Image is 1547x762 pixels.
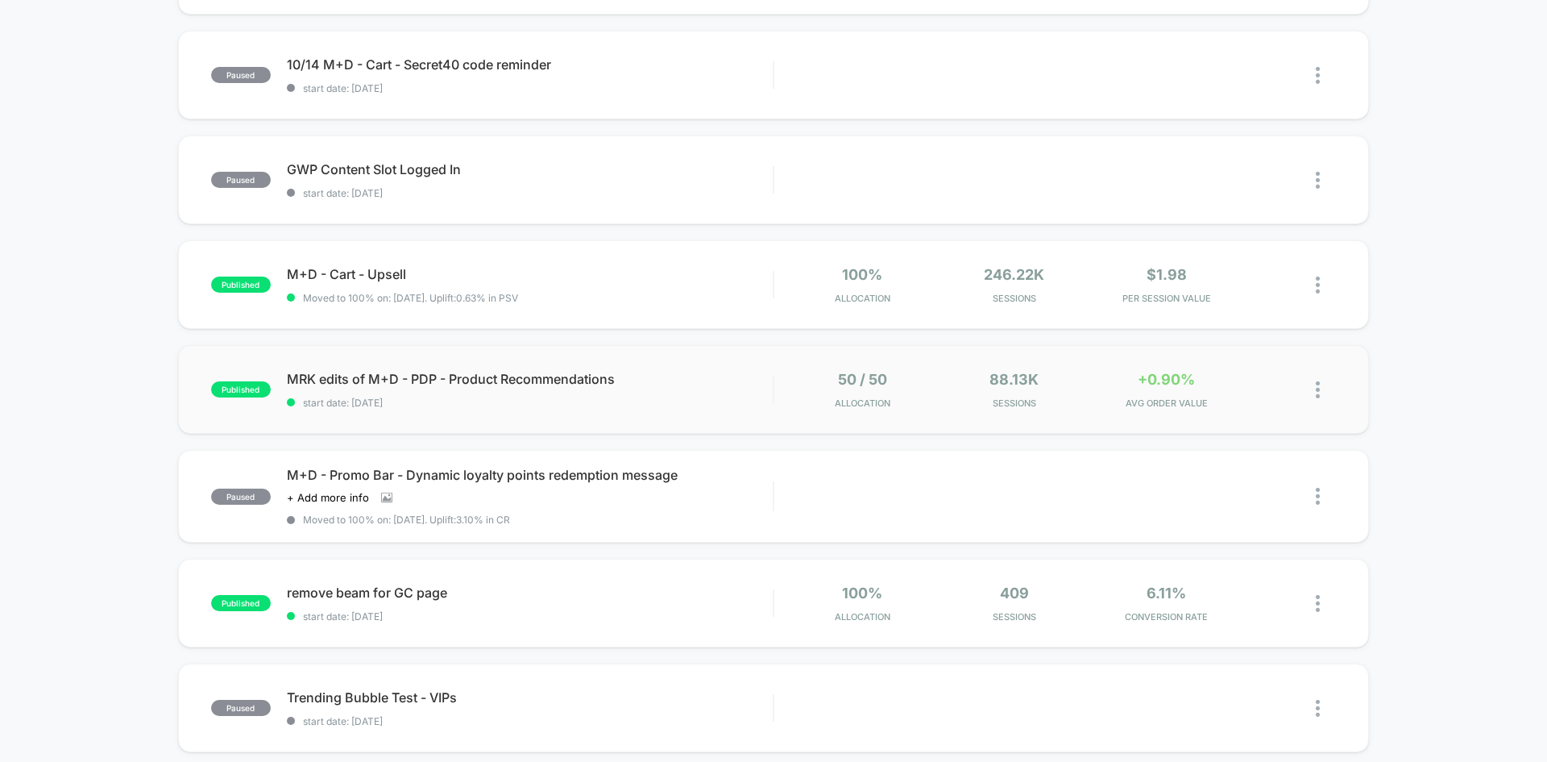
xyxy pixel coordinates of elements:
[943,293,1087,304] span: Sessions
[1147,266,1187,283] span: $1.98
[835,398,890,409] span: Allocation
[1138,371,1195,388] span: +0.90%
[1094,293,1238,304] span: PER SESSION VALUE
[287,161,773,177] span: GWP Content Slot Logged In
[287,266,773,282] span: M+D - Cart - Upsell
[211,700,271,716] span: paused
[287,610,773,623] span: start date: [DATE]
[287,397,773,409] span: start date: [DATE]
[984,266,1044,283] span: 246.22k
[989,371,1039,388] span: 88.13k
[287,715,773,727] span: start date: [DATE]
[287,467,773,483] span: M+D - Promo Bar - Dynamic loyalty points redemption message
[287,56,773,73] span: 10/14 M+D - Cart - Secret40 code reminder
[1000,585,1029,602] span: 409
[211,67,271,83] span: paused
[1316,595,1320,612] img: close
[842,266,882,283] span: 100%
[1316,700,1320,717] img: close
[287,689,773,706] span: Trending Bubble Test - VIPs
[835,611,890,623] span: Allocation
[287,187,773,199] span: start date: [DATE]
[303,292,518,304] span: Moved to 100% on: [DATE] . Uplift: 0.63% in PSV
[287,585,773,601] span: remove beam for GC page
[211,595,271,611] span: published
[303,514,510,526] span: Moved to 100% on: [DATE] . Uplift: 3.10% in CR
[211,489,271,505] span: paused
[835,293,890,304] span: Allocation
[943,398,1087,409] span: Sessions
[1316,381,1320,398] img: close
[1147,585,1186,602] span: 6.11%
[838,371,887,388] span: 50 / 50
[1316,488,1320,505] img: close
[287,491,369,504] span: + Add more info
[1094,398,1238,409] span: AVG ORDER VALUE
[1316,277,1320,294] img: close
[211,381,271,398] span: published
[1316,172,1320,189] img: close
[287,82,773,94] span: start date: [DATE]
[1094,611,1238,623] span: CONVERSION RATE
[842,585,882,602] span: 100%
[211,277,271,293] span: published
[943,611,1087,623] span: Sessions
[211,172,271,188] span: paused
[287,371,773,387] span: MRK edits of M+D - PDP - Product Recommendations
[1316,67,1320,84] img: close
